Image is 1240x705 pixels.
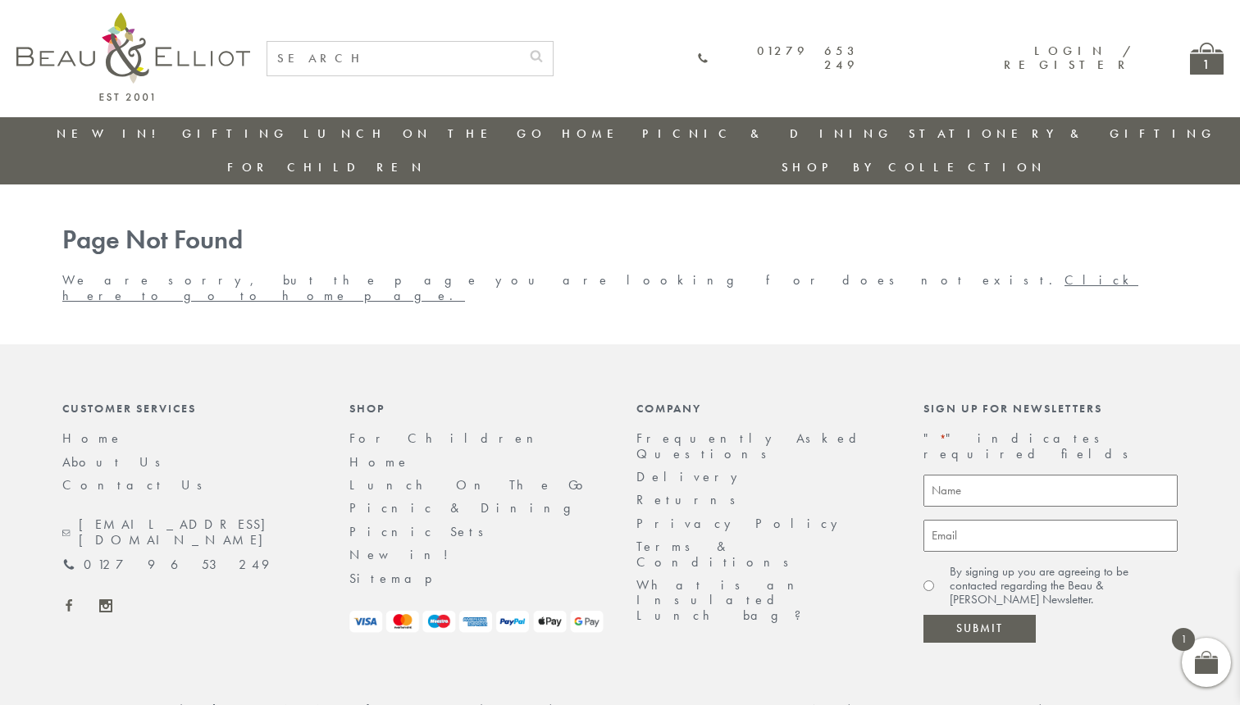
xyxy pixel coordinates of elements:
a: Shop by collection [782,159,1046,175]
a: [EMAIL_ADDRESS][DOMAIN_NAME] [62,517,317,548]
a: Delivery [636,468,746,485]
a: Home [349,453,410,471]
a: Picnic & Dining [349,499,587,516]
div: Company [636,402,891,415]
a: Returns [636,491,746,508]
div: Shop [349,402,604,415]
a: Gifting [182,125,289,142]
a: Lunch On The Go [303,125,546,142]
a: What is an Insulated Lunch bag? [636,576,814,624]
a: Contact Us [62,476,213,493]
img: payment-logos.png [349,611,604,633]
div: Customer Services [62,402,317,415]
h1: Page Not Found [62,225,1178,256]
a: Stationery & Gifting [909,125,1216,142]
a: For Children [227,159,426,175]
a: New in! [349,546,460,563]
p: " " indicates required fields [923,431,1178,462]
a: Sitemap [349,570,454,587]
a: Lunch On The Go [349,476,593,493]
input: Submit [923,615,1036,643]
input: SEARCH [267,42,520,75]
a: 01279 653 249 [697,44,859,73]
img: logo [16,12,250,101]
a: Login / Register [1004,43,1133,73]
a: Click here to go to home page. [62,271,1138,303]
a: Picnic Sets [349,523,495,540]
a: Terms & Conditions [636,538,800,570]
a: New in! [57,125,166,142]
a: Frequently Asked Questions [636,430,867,462]
a: 1 [1190,43,1224,75]
a: 01279 653 249 [62,557,269,572]
input: Email [923,520,1178,552]
a: Picnic & Dining [642,125,893,142]
span: 1 [1172,628,1195,651]
div: Sign up for newsletters [923,402,1178,415]
a: Privacy Policy [636,515,846,532]
input: Name [923,475,1178,507]
a: Home [62,430,123,447]
a: About Us [62,453,171,471]
label: By signing up you are agreeing to be contacted regarding the Beau & [PERSON_NAME] Newsletter. [950,565,1178,607]
a: For Children [349,430,546,447]
div: We are sorry, but the page you are looking for does not exist. [46,225,1194,303]
a: Home [562,125,627,142]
